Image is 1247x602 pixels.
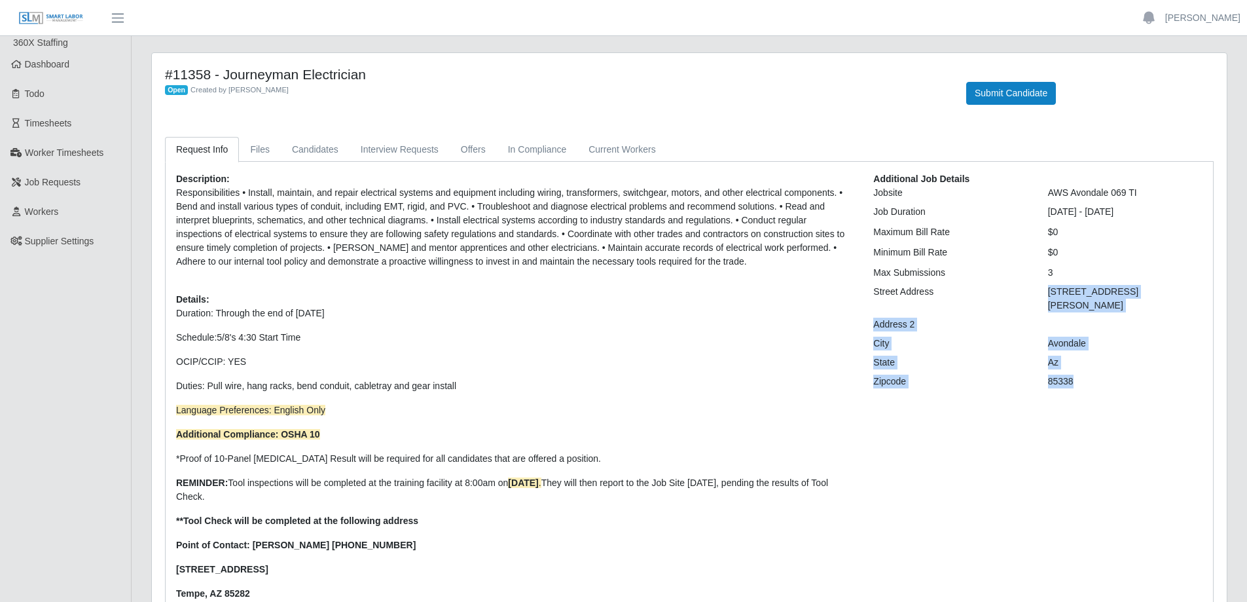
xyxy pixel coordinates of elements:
[217,332,300,343] span: 5/8's 4:30 Start Time
[577,137,666,162] a: Current Workers
[176,478,228,488] strong: REMINDER:
[213,381,456,391] span: ull wire, hang racks, bend conduit, cabletray and gear install
[873,174,969,184] b: Additional Job Details
[350,137,450,162] a: Interview Requests
[1165,11,1240,25] a: [PERSON_NAME]
[25,147,103,158] span: Worker Timesheets
[1038,266,1212,280] div: 3
[25,177,81,187] span: Job Requests
[863,356,1038,369] div: State
[25,206,59,217] span: Workers
[863,205,1038,219] div: Job Duration
[18,11,84,26] img: SLM Logo
[863,337,1038,350] div: City
[508,478,538,488] strong: [DATE]
[176,331,854,345] p: Schedule:
[165,85,188,96] span: Open
[1038,285,1212,312] div: [STREET_ADDRESS][PERSON_NAME]
[1038,246,1212,259] div: $0
[176,452,854,466] p: *Proof of 10-Panel [MEDICAL_DATA] Result will be required for all candidates that are offered a p...
[508,478,541,488] span: .
[176,540,416,550] strong: Point of Contact: [PERSON_NAME] [PHONE_NUMBER]
[176,588,250,599] strong: Tempe, AZ 85282
[176,429,320,440] strong: Additional Compliance: OSHA 10
[1038,186,1212,200] div: AWS Avondale 069 TI
[176,186,854,269] p: Responsibilities • Install, maintain, and repair electrical systems and equipment including wirin...
[190,86,289,94] span: Created by [PERSON_NAME]
[239,137,281,162] a: Files
[281,137,350,162] a: Candidates
[25,59,70,69] span: Dashboard
[176,476,854,504] p: Tool inspections will be completed at the training facility at 8:00am on They will then report to...
[25,118,72,128] span: Timesheets
[176,307,854,320] p: Duration: Through the end of [DATE]
[176,405,325,415] span: Language Preferences: English Only
[25,88,45,99] span: Todo
[1038,205,1212,219] div: [DATE] - [DATE]
[165,66,947,83] h4: #11358 - Journeyman Electrician
[863,225,1038,239] div: Maximum Bill Rate
[966,82,1056,105] button: Submit Candidate
[176,379,854,393] p: Duties: P
[863,285,1038,312] div: Street Address
[863,318,1038,331] div: Address 2
[863,186,1038,200] div: Jobsite
[450,137,497,162] a: Offers
[863,266,1038,280] div: Max Submissions
[1038,375,1212,388] div: 85338
[176,294,209,305] b: Details:
[1038,356,1212,369] div: Az
[165,137,239,162] a: Request Info
[25,236,94,246] span: Supplier Settings
[497,137,578,162] a: In Compliance
[176,564,268,574] strong: [STREET_ADDRESS]
[1038,225,1212,239] div: $0
[176,174,230,184] b: Description:
[1038,337,1212,350] div: Avondale
[13,37,68,48] span: 360X Staffing
[176,355,854,369] p: OCIP/CCIP: YES
[863,246,1038,259] div: Minimum Bill Rate
[863,375,1038,388] div: Zipcode
[176,516,418,526] strong: **Tool Check will be completed at the following address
